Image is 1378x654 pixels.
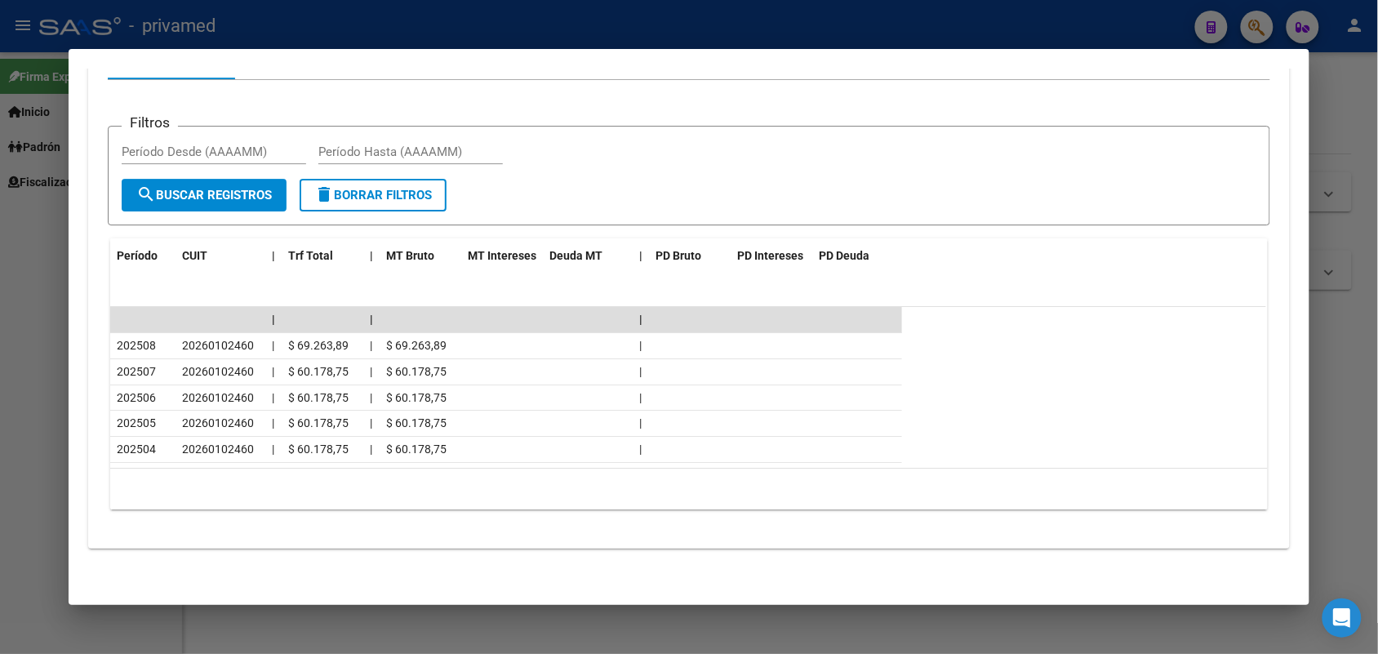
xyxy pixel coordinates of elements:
span: PD Intereses [737,249,803,262]
span: 20260102460 [182,416,254,429]
span: PD Bruto [656,249,701,262]
span: $ 60.178,75 [386,443,447,456]
span: | [370,416,372,429]
span: PD Deuda [819,249,869,262]
datatable-header-cell: Período [110,238,176,274]
datatable-header-cell: PD Bruto [649,238,731,274]
span: 202506 [117,391,156,404]
h3: Filtros [122,113,178,131]
mat-icon: delete [314,185,334,204]
span: CUIT [182,249,207,262]
span: 202508 [117,339,156,352]
span: | [639,416,642,429]
span: $ 60.178,75 [288,365,349,378]
div: Open Intercom Messenger [1322,598,1362,638]
datatable-header-cell: | [633,238,649,274]
datatable-header-cell: MT Intereses [461,238,543,274]
span: 202505 [117,416,156,429]
datatable-header-cell: CUIT [176,238,265,274]
datatable-header-cell: | [363,238,380,274]
span: | [639,443,642,456]
span: | [272,339,274,352]
span: | [370,313,373,326]
span: 202504 [117,443,156,456]
span: | [272,391,274,404]
span: | [370,365,372,378]
button: Buscar Registros [122,179,287,211]
span: $ 69.263,89 [386,339,447,352]
datatable-header-cell: PD Deuda [812,238,902,274]
span: 20260102460 [182,391,254,404]
span: Buscar Registros [136,188,272,202]
span: | [272,416,274,429]
span: MT Bruto [386,249,434,262]
span: | [639,365,642,378]
span: 20260102460 [182,339,254,352]
span: $ 60.178,75 [386,391,447,404]
span: Deuda MT [549,249,602,262]
datatable-header-cell: MT Bruto [380,238,461,274]
span: 20260102460 [182,443,254,456]
span: 20260102460 [182,365,254,378]
span: | [272,365,274,378]
datatable-header-cell: PD Intereses [731,238,812,274]
span: | [639,339,642,352]
span: | [639,313,642,326]
span: $ 60.178,75 [288,443,349,456]
span: 202507 [117,365,156,378]
span: $ 69.263,89 [288,339,349,352]
span: $ 60.178,75 [288,391,349,404]
span: $ 60.178,75 [288,416,349,429]
span: | [639,249,642,262]
span: | [272,443,274,456]
span: MT Intereses [468,249,536,262]
span: | [370,249,373,262]
datatable-header-cell: Deuda MT [543,238,633,274]
span: | [272,249,275,262]
span: $ 60.178,75 [386,365,447,378]
span: | [370,339,372,352]
datatable-header-cell: Trf Total [282,238,363,274]
span: | [272,313,275,326]
span: $ 60.178,75 [386,416,447,429]
mat-icon: search [136,185,156,204]
datatable-header-cell: | [265,238,282,274]
button: Borrar Filtros [300,179,447,211]
span: | [639,391,642,404]
span: Borrar Filtros [314,188,432,202]
span: Trf Total [288,249,333,262]
span: | [370,443,372,456]
span: Período [117,249,158,262]
span: | [370,391,372,404]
